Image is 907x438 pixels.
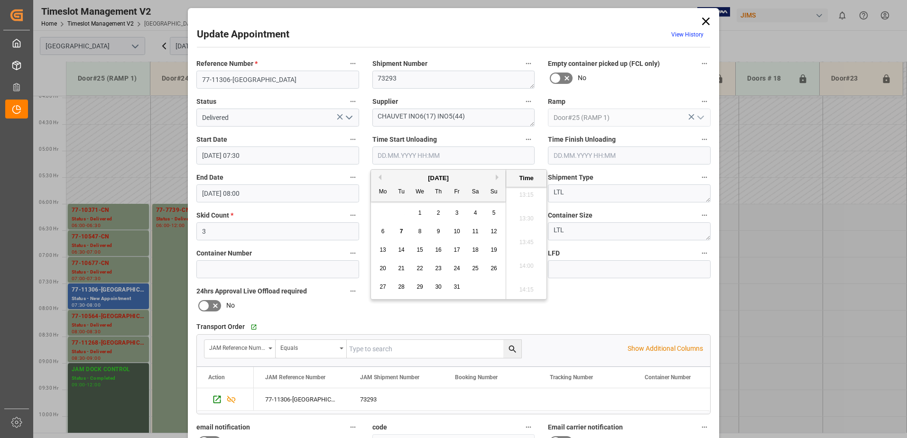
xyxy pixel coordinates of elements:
[488,263,500,274] div: Choose Sunday, October 26th, 2025
[347,133,359,146] button: Start Date
[522,95,535,108] button: Supplier
[347,95,359,108] button: Status
[628,344,703,354] p: Show Additional Columns
[698,209,711,221] button: Container Size
[453,283,460,290] span: 31
[522,57,535,70] button: Shipment Number
[372,146,535,164] input: DD.MM.YYYY HH:MM
[347,57,359,70] button: Reference Number *
[196,109,359,127] input: Type to search/select
[548,422,623,432] span: Email carrier notification
[698,95,711,108] button: Ramp
[208,374,225,381] div: Action
[398,265,404,272] span: 21
[379,246,386,253] span: 13
[433,207,444,219] div: Choose Thursday, October 2nd, 2025
[347,421,359,433] button: email notification
[548,59,660,69] span: Empty container picked up (FCL only)
[414,281,426,293] div: Choose Wednesday, October 29th, 2025
[196,210,233,220] span: Skid Count
[433,281,444,293] div: Choose Thursday, October 30th, 2025
[433,226,444,237] div: Choose Thursday, October 9th, 2025
[548,184,711,202] textarea: LTL
[196,422,250,432] span: email notification
[372,135,437,145] span: Time Start Unloading
[196,146,359,164] input: DD.MM.YYYY HH:MM
[376,174,381,180] button: Previous Month
[379,265,386,272] span: 20
[548,97,565,107] span: Ramp
[226,301,235,310] span: No
[496,174,501,180] button: Next Month
[470,244,481,256] div: Choose Saturday, October 18th, 2025
[492,210,496,216] span: 5
[453,246,460,253] span: 17
[396,263,407,274] div: Choose Tuesday, October 21st, 2025
[455,210,459,216] span: 3
[418,228,422,235] span: 8
[377,226,389,237] div: Choose Monday, October 6th, 2025
[550,374,593,381] span: Tracking Number
[372,59,427,69] span: Shipment Number
[470,207,481,219] div: Choose Saturday, October 4th, 2025
[488,244,500,256] div: Choose Sunday, October 19th, 2025
[451,281,463,293] div: Choose Friday, October 31st, 2025
[371,173,506,183] div: [DATE]
[381,228,385,235] span: 6
[451,226,463,237] div: Choose Friday, October 10th, 2025
[503,340,521,358] button: search button
[472,228,478,235] span: 11
[416,283,423,290] span: 29
[451,186,463,198] div: Fr
[196,286,307,296] span: 24hrs Approval Live Offload required
[196,248,252,258] span: Container Number
[396,244,407,256] div: Choose Tuesday, October 14th, 2025
[548,222,711,240] textarea: LTL
[372,422,387,432] span: code
[453,265,460,272] span: 24
[347,340,521,358] input: Type to search
[196,97,216,107] span: Status
[347,247,359,259] button: Container Number
[451,244,463,256] div: Choose Friday, October 17th, 2025
[433,186,444,198] div: Th
[374,204,503,296] div: month 2025-10
[396,281,407,293] div: Choose Tuesday, October 28th, 2025
[435,265,441,272] span: 23
[698,247,711,259] button: LFD
[347,171,359,183] button: End Date
[433,244,444,256] div: Choose Thursday, October 16th, 2025
[488,226,500,237] div: Choose Sunday, October 12th, 2025
[522,421,535,433] button: code
[470,186,481,198] div: Sa
[349,388,444,411] div: 73293
[671,31,703,38] a: View History
[435,283,441,290] span: 30
[698,171,711,183] button: Shipment Type
[372,97,398,107] span: Supplier
[197,27,289,42] h2: Update Appointment
[196,322,245,332] span: Transport Order
[437,210,440,216] span: 2
[455,374,498,381] span: Booking Number
[470,226,481,237] div: Choose Saturday, October 11th, 2025
[196,135,227,145] span: Start Date
[197,388,254,411] div: Press SPACE to select this row.
[418,210,422,216] span: 1
[372,71,535,89] textarea: 73293
[453,228,460,235] span: 10
[196,59,258,69] span: Reference Number
[347,209,359,221] button: Skid Count *
[522,133,535,146] button: Time Start Unloading
[491,246,497,253] span: 19
[698,421,711,433] button: Email carrier notification
[548,173,593,182] span: Shipment Type
[414,186,426,198] div: We
[416,265,423,272] span: 22
[548,210,592,220] span: Container Size
[400,228,403,235] span: 7
[196,184,359,202] input: DD.MM.YYYY HH:MM
[474,210,477,216] span: 4
[416,246,423,253] span: 15
[209,341,265,352] div: JAM Reference Number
